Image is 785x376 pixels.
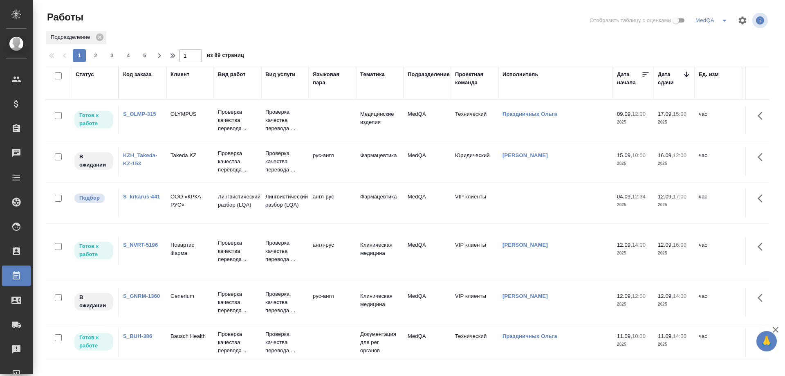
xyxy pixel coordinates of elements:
[218,330,257,355] p: Проверка качества перевода ...
[502,293,548,299] a: [PERSON_NAME]
[753,147,772,167] button: Здесь прячутся важные кнопки
[313,70,352,87] div: Языковая пара
[632,333,646,339] p: 10:00
[658,242,673,248] p: 12.09,
[658,333,673,339] p: 11.09,
[265,108,305,133] p: Проверка качества перевода ...
[451,189,498,217] td: VIP клиенты
[51,33,93,41] p: Подразделение
[673,111,686,117] p: 15:00
[451,237,498,266] td: VIP клиенты
[658,300,691,308] p: 2025
[742,189,783,217] td: 3
[658,194,673,200] p: 12.09,
[695,106,742,135] td: час
[617,340,650,349] p: 2025
[265,193,305,209] p: Лингвистический разбор (LQA)
[699,70,719,79] div: Ед. изм
[658,118,691,126] p: 2025
[617,194,632,200] p: 04.09,
[79,111,108,128] p: Готов к работе
[658,152,673,158] p: 16.09,
[658,340,691,349] p: 2025
[218,70,246,79] div: Вид работ
[632,152,646,158] p: 10:00
[695,147,742,176] td: час
[123,70,152,79] div: Код заказа
[742,147,783,176] td: 1
[218,290,257,315] p: Проверка качества перевода ...
[105,49,119,62] button: 3
[693,14,733,27] div: split button
[123,152,157,167] a: KZH_Takeda-KZ-153
[207,50,244,62] span: из 89 страниц
[617,111,632,117] p: 09.09,
[617,201,650,209] p: 2025
[123,293,160,299] a: S_GNRM-1360
[309,237,356,266] td: англ-рус
[455,70,494,87] div: Проектная команда
[218,239,257,263] p: Проверка качества перевода ...
[695,237,742,266] td: час
[360,292,399,308] p: Клиническая медицина
[753,328,772,348] button: Здесь прячутся важные кнопки
[170,332,210,340] p: Bausch Health
[658,201,691,209] p: 2025
[360,193,399,201] p: Фармацевтика
[673,293,686,299] p: 14:00
[122,52,135,60] span: 4
[760,333,774,350] span: 🙏
[360,330,399,355] p: Документация для рег. органов
[756,331,777,351] button: 🙏
[617,70,641,87] div: Дата начала
[89,52,102,60] span: 2
[753,237,772,257] button: Здесь прячутся важные кнопки
[123,242,158,248] a: S_NVRT-5196
[76,70,94,79] div: Статус
[265,70,296,79] div: Вид услуги
[658,293,673,299] p: 12.09,
[673,333,686,339] p: 14:00
[673,152,686,158] p: 12:00
[138,49,151,62] button: 5
[502,111,557,117] a: Праздничных Ольга
[617,242,632,248] p: 12.09,
[45,11,83,24] span: Работы
[404,237,451,266] td: MedQA
[79,153,108,169] p: В ожидании
[658,111,673,117] p: 17.09,
[617,293,632,299] p: 12.09,
[309,147,356,176] td: рус-англ
[360,70,385,79] div: Тематика
[218,149,257,174] p: Проверка качества перевода ...
[673,194,686,200] p: 17:00
[408,70,450,79] div: Подразделение
[170,110,210,118] p: OLYMPUS
[632,293,646,299] p: 12:00
[360,241,399,257] p: Клиническая медицина
[79,293,108,310] p: В ожидании
[742,106,783,135] td: 4
[404,147,451,176] td: MedQA
[695,328,742,357] td: час
[79,333,108,350] p: Готов к работе
[632,111,646,117] p: 12:00
[632,194,646,200] p: 12:34
[123,194,160,200] a: S_krkarus-441
[122,49,135,62] button: 4
[404,328,451,357] td: MedQA
[123,111,156,117] a: S_OLMP-315
[451,328,498,357] td: Технический
[123,333,152,339] a: S_BUH-386
[265,149,305,174] p: Проверка качества перевода ...
[46,31,106,44] div: Подразделение
[658,70,682,87] div: Дата сдачи
[138,52,151,60] span: 5
[170,241,210,257] p: Новартис Фарма
[89,49,102,62] button: 2
[74,193,114,204] div: Можно подбирать исполнителей
[753,106,772,126] button: Здесь прячутся важные кнопки
[632,242,646,248] p: 14:00
[742,328,783,357] td: 1
[658,249,691,257] p: 2025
